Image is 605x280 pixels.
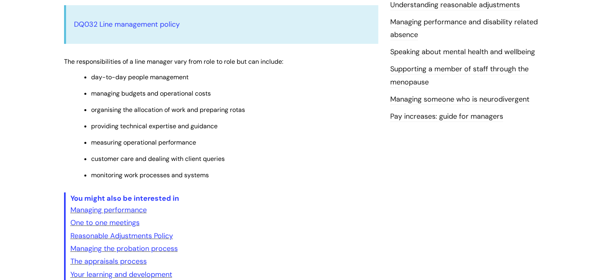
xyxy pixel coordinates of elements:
[70,244,178,253] a: Managing the probation process
[390,17,538,40] a: Managing performance and disability related absence
[74,20,180,29] a: DQ032 Line management policy
[64,57,283,66] span: The responsibilities of a line manager vary from role to role but can include:
[390,47,535,57] a: Speaking about mental health and wellbeing
[390,112,503,122] a: Pay increases: guide for managers
[91,122,218,130] span: providing technical expertise and guidance
[70,231,173,241] a: Reasonable Adjustments Policy
[91,106,245,114] span: organising the allocation of work and preparing rotas
[390,64,529,87] a: Supporting a member of staff through the menopause
[91,155,225,163] span: customer care and dealing with client queries
[70,257,147,266] a: The appraisals process
[70,218,140,227] a: One to one meetings
[91,89,211,98] span: managing budgets and operational costs
[70,194,179,203] span: You might also be interested in
[70,205,147,215] a: Managing performance
[390,94,529,105] a: Managing someone who is neurodivergent
[70,270,172,279] a: Your learning and development
[91,73,189,81] span: day-to-day people management
[91,171,209,179] span: monitoring work processes and systems
[91,138,196,147] span: measuring operational performance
